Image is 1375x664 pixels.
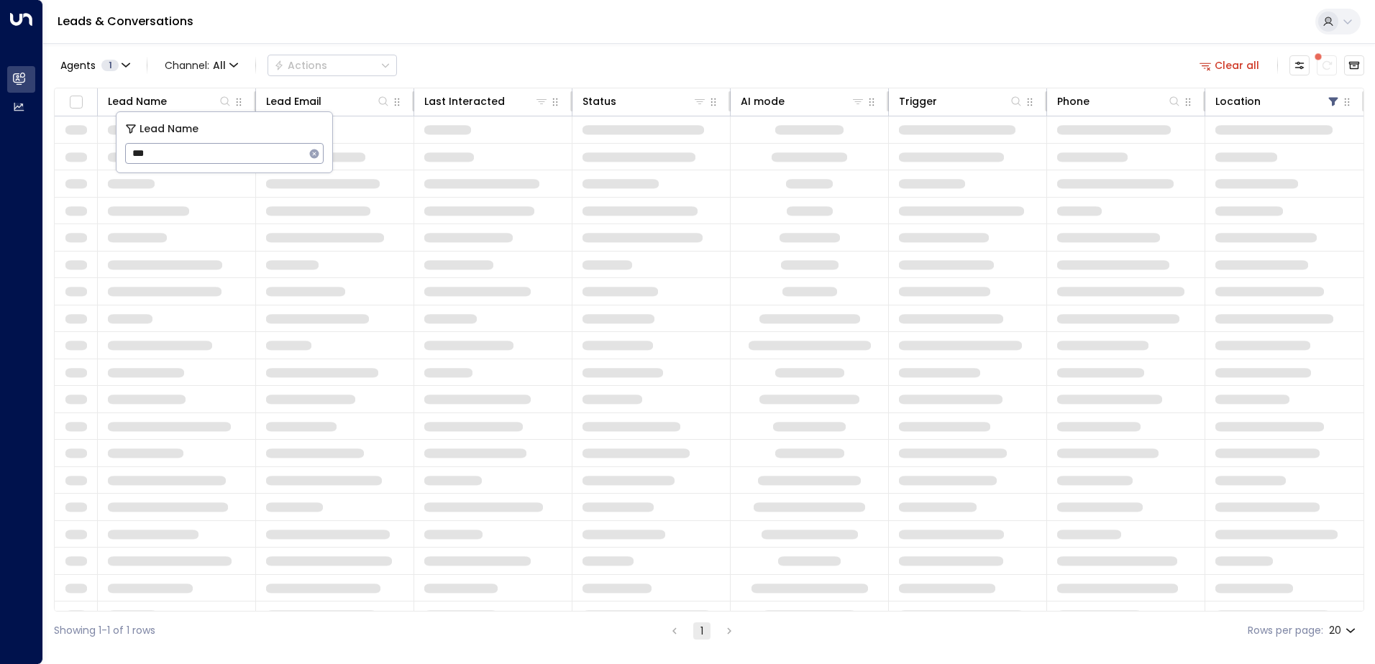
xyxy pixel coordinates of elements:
[741,93,785,110] div: AI mode
[108,93,232,110] div: Lead Name
[159,55,244,75] button: Channel:All
[583,93,616,110] div: Status
[583,93,707,110] div: Status
[101,60,119,71] span: 1
[424,93,549,110] div: Last Interacted
[268,55,397,76] button: Actions
[1057,93,1090,110] div: Phone
[1317,55,1337,75] span: There are new threads available. Refresh the grid to view the latest updates.
[274,59,327,72] div: Actions
[1215,93,1340,110] div: Location
[1215,93,1261,110] div: Location
[899,93,937,110] div: Trigger
[159,55,244,75] span: Channel:
[741,93,865,110] div: AI mode
[266,93,321,110] div: Lead Email
[1194,55,1266,75] button: Clear all
[54,623,155,638] div: Showing 1-1 of 1 rows
[54,55,135,75] button: Agents1
[140,121,198,137] span: Lead Name
[1057,93,1182,110] div: Phone
[268,55,397,76] div: Button group with a nested menu
[60,60,96,70] span: Agents
[1248,623,1323,638] label: Rows per page:
[108,93,167,110] div: Lead Name
[1289,55,1310,75] button: Customize
[899,93,1023,110] div: Trigger
[1344,55,1364,75] button: Archived Leads
[424,93,505,110] div: Last Interacted
[693,622,711,640] button: page 1
[665,622,739,640] nav: pagination navigation
[1329,620,1358,641] div: 20
[58,13,193,29] a: Leads & Conversations
[213,60,226,71] span: All
[266,93,390,110] div: Lead Email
